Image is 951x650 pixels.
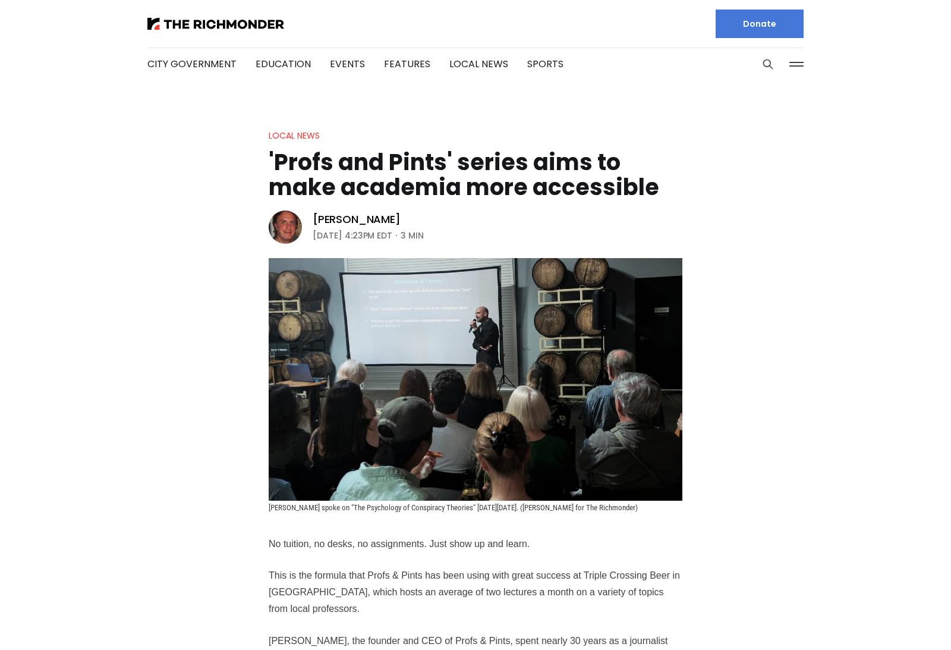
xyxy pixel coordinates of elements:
[269,536,682,552] p: No tuition, no desks, no assignments. Just show up and learn.
[313,212,401,227] a: [PERSON_NAME]
[269,150,682,200] h1: 'Profs and Pints' series aims to make academia more accessible
[330,57,365,71] a: Events
[401,228,424,243] span: 3 min
[759,55,777,73] button: Search this site
[269,503,638,512] span: [PERSON_NAME] spoke on "The Psychology of Conspiracy Theories" [DATE][DATE]. ([PERSON_NAME] for T...
[449,57,508,71] a: Local News
[147,18,284,30] img: The Richmonder
[147,57,237,71] a: City Government
[269,130,320,142] a: Local News
[269,211,302,244] img: Tim Wenzell
[716,10,804,38] a: Donate
[313,228,392,243] time: [DATE] 4:23PM EDT
[527,57,563,71] a: Sports
[269,258,682,501] img: 'Profs and Pints' series aims to make academia more accessible
[850,592,951,650] iframe: portal-trigger
[256,57,311,71] a: Education
[384,57,430,71] a: Features
[269,567,682,617] p: This is the formula that Profs & Pints has been using with great success at Triple Crossing Beer ...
